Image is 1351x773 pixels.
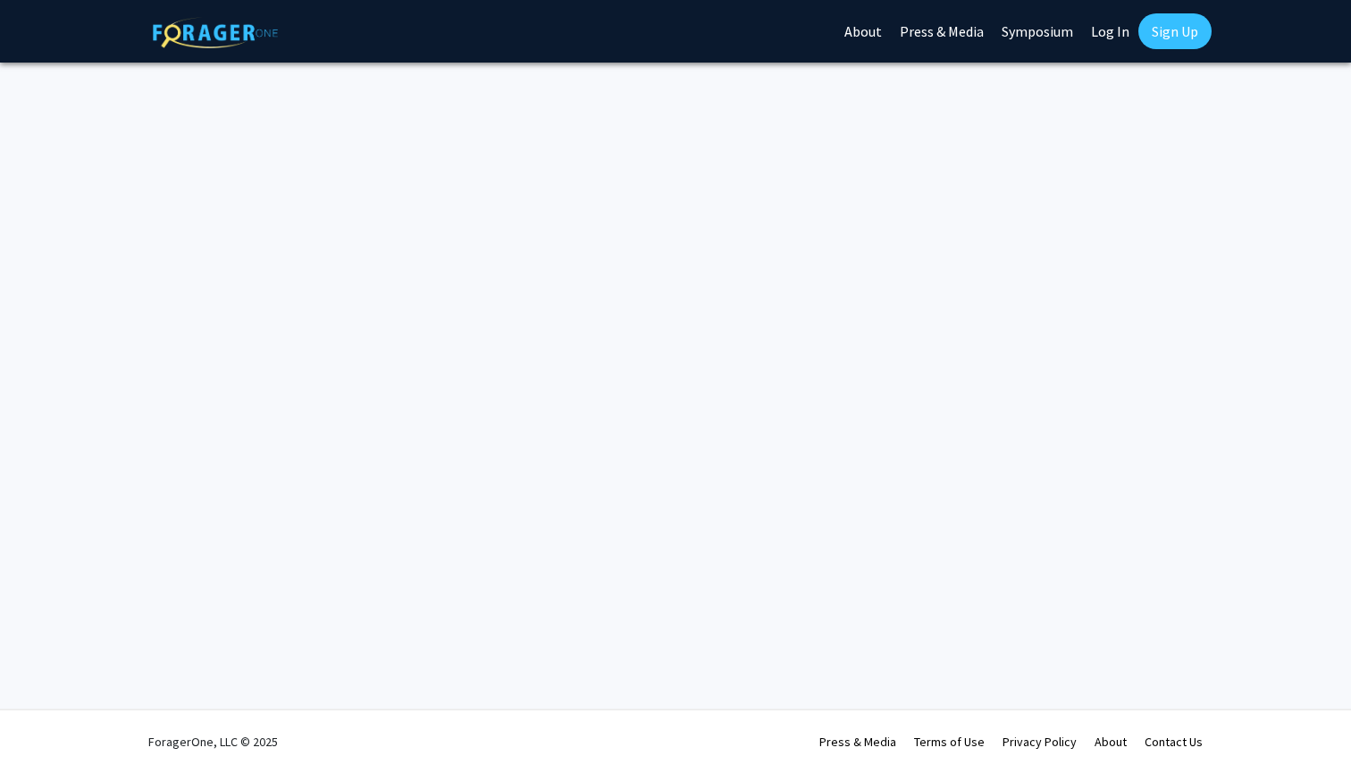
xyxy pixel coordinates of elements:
a: Sign Up [1138,13,1212,49]
img: ForagerOne Logo [153,17,278,48]
div: ForagerOne, LLC © 2025 [148,710,278,773]
a: Press & Media [819,734,896,750]
a: Contact Us [1145,734,1203,750]
a: Privacy Policy [1003,734,1077,750]
a: Terms of Use [914,734,985,750]
a: About [1095,734,1127,750]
